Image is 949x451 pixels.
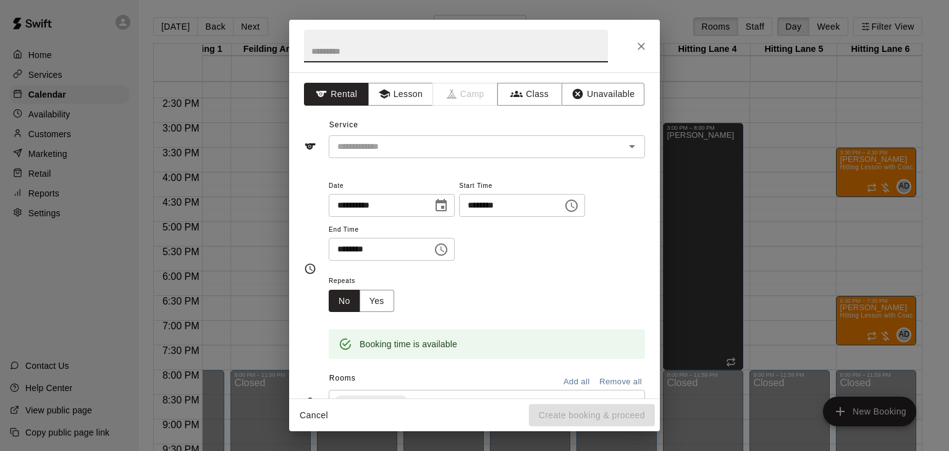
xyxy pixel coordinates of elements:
button: Open [623,138,641,155]
div: Booking time is available [360,333,457,355]
svg: Timing [304,263,316,275]
span: Start Time [459,178,585,195]
button: Choose date, selected date is Aug 26, 2025 [429,193,453,218]
span: Date [329,178,455,195]
span: Hitting Lane 6 [334,397,399,409]
button: Cancel [294,404,334,427]
button: Rental [304,83,369,106]
button: Class [497,83,562,106]
button: Add all [557,373,596,392]
button: Lesson [368,83,433,106]
button: Remove all [596,373,645,392]
button: Close [630,35,652,57]
button: Yes [360,290,394,313]
span: End Time [329,222,455,238]
button: Unavailable [562,83,644,106]
span: Service [329,120,358,129]
svg: Service [304,140,316,153]
button: Choose time, selected time is 6:30 PM [429,237,453,262]
span: Camps can only be created in the Services page [433,83,498,106]
div: Hitting Lane 6 [334,395,408,410]
div: outlined button group [329,290,394,313]
button: No [329,290,360,313]
button: Open [623,394,641,411]
span: Rooms [329,374,356,382]
span: Repeats [329,273,404,290]
button: Choose time, selected time is 5:45 PM [559,193,584,218]
svg: Rooms [304,397,316,409]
